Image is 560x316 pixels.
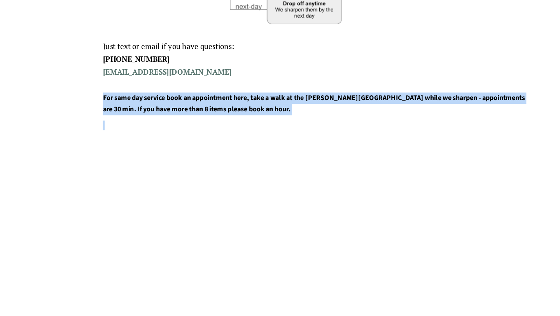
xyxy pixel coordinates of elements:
[91,48,208,68] strong: [PHONE_NUMBER]
[500,293,552,310] div: Book Now!
[91,82,469,102] h4: For same day service book an appointment here, take a walk at the [PERSON_NAME][GEOGRAPHIC_DATA] ...
[91,36,469,70] p: Just text or email if you have questions:
[91,59,206,68] a: [EMAIL_ADDRESS][DOMAIN_NAME]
